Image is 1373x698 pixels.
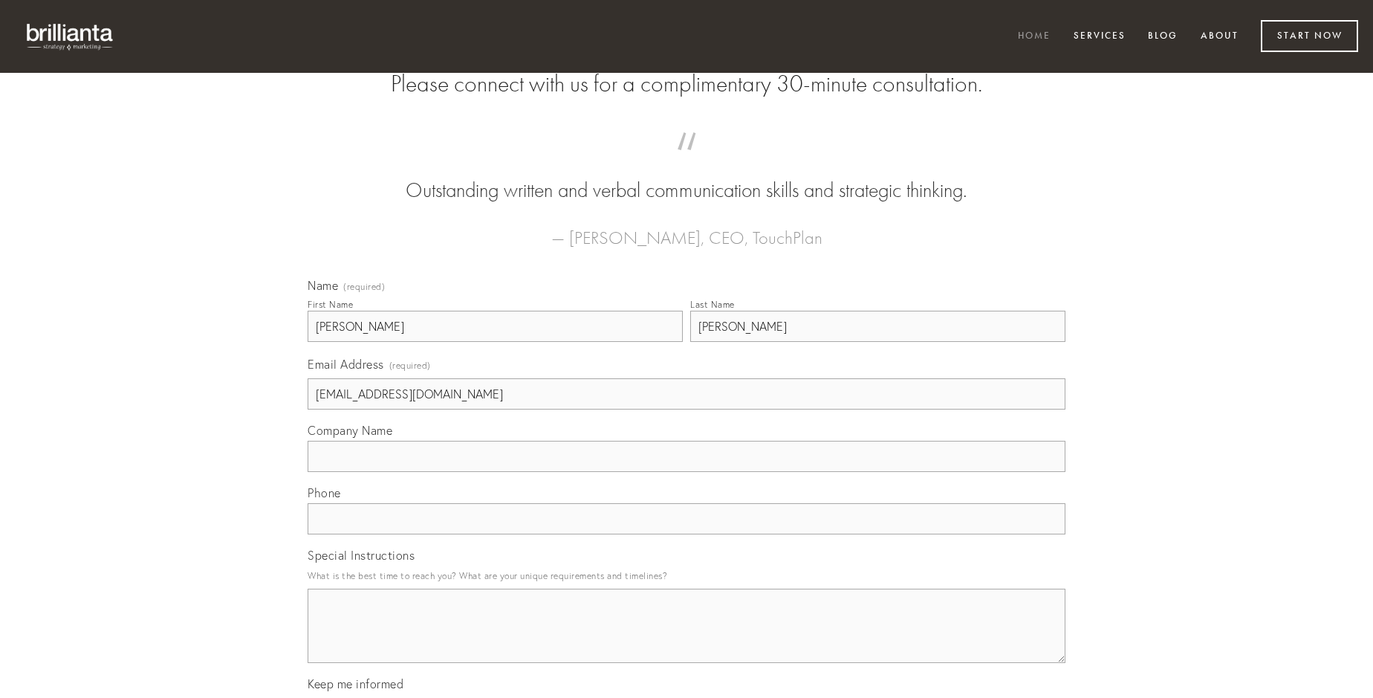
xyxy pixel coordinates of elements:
[690,299,735,310] div: Last Name
[1008,25,1060,49] a: Home
[389,355,431,375] span: (required)
[308,357,384,372] span: Email Address
[308,566,1065,586] p: What is the best time to reach you? What are your unique requirements and timelines?
[1064,25,1135,49] a: Services
[308,423,392,438] span: Company Name
[308,299,353,310] div: First Name
[1261,20,1358,52] a: Start Now
[1191,25,1248,49] a: About
[308,70,1065,98] h2: Please connect with us for a complimentary 30-minute consultation.
[331,147,1042,176] span: “
[308,548,415,563] span: Special Instructions
[331,205,1042,253] figcaption: — [PERSON_NAME], CEO, TouchPlan
[15,15,126,58] img: brillianta - research, strategy, marketing
[331,147,1042,205] blockquote: Outstanding written and verbal communication skills and strategic thinking.
[308,485,341,500] span: Phone
[1138,25,1187,49] a: Blog
[308,676,403,691] span: Keep me informed
[343,282,385,291] span: (required)
[308,278,338,293] span: Name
